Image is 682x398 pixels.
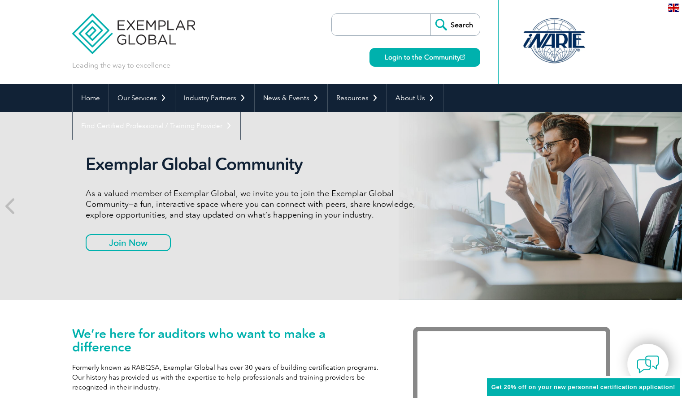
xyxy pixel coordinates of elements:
p: As a valued member of Exemplar Global, we invite you to join the Exemplar Global Community—a fun,... [86,188,422,220]
a: Home [73,84,109,112]
img: contact-chat.png [637,353,659,376]
span: Get 20% off on your new personnel certification application! [491,384,675,390]
input: Search [430,14,480,35]
a: Login to the Community [369,48,480,67]
a: Resources [328,84,387,112]
h1: We’re here for auditors who want to make a difference [72,327,386,354]
a: Industry Partners [175,84,254,112]
a: Our Services [109,84,175,112]
p: Formerly known as RABQSA, Exemplar Global has over 30 years of building certification programs. O... [72,363,386,392]
a: News & Events [255,84,327,112]
h2: Exemplar Global Community [86,154,422,175]
a: Find Certified Professional / Training Provider [73,112,240,140]
a: Join Now [86,234,171,251]
img: open_square.png [460,55,465,60]
a: About Us [387,84,443,112]
img: en [668,4,679,12]
p: Leading the way to excellence [72,60,170,70]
